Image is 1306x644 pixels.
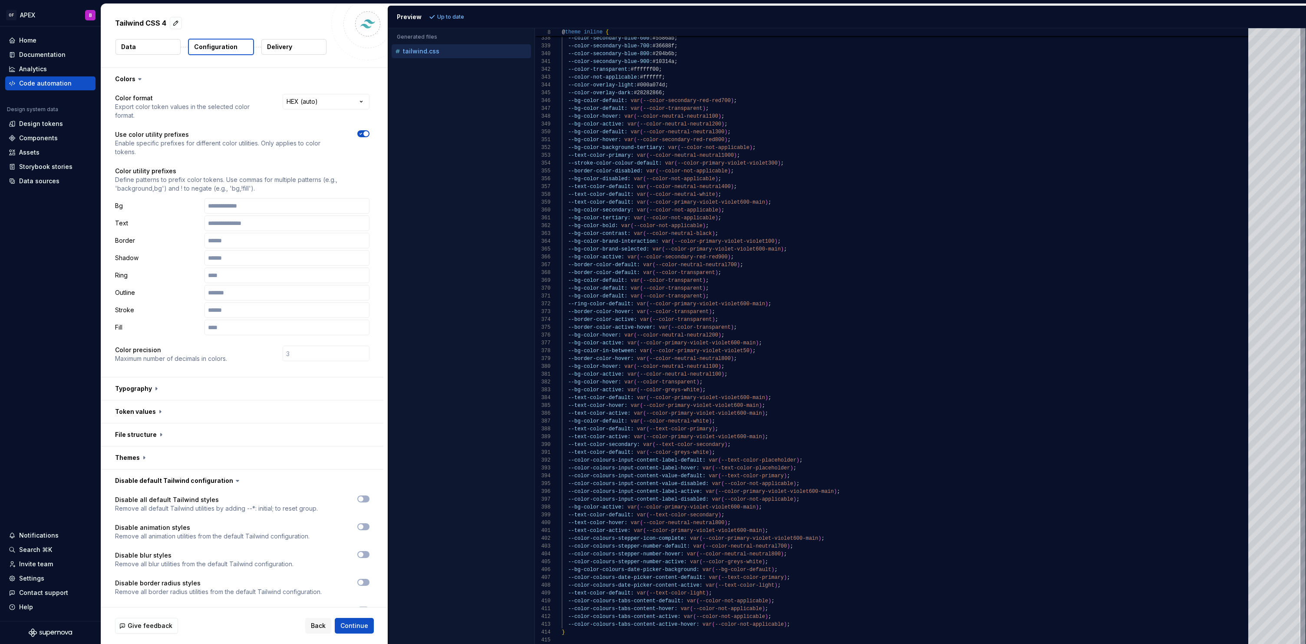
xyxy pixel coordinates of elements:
a: Invite team [5,557,96,571]
div: Notifications [19,531,59,540]
span: --color-secondary-blue-900: [568,59,653,65]
span: ) [749,145,752,151]
span: var [634,231,643,237]
span: ( [640,129,643,135]
span: var [637,192,646,198]
span: #000a074d [637,82,665,88]
span: ) [731,184,734,190]
span: ; [753,145,756,151]
span: --color-not-applicable [650,207,718,213]
span: --bg-color-tertiary: [568,215,631,221]
span: ; [706,277,709,284]
span: --stroke-color-colour-default: [568,160,662,166]
span: --color-neutral-neutral700 [656,262,737,268]
span: #36688f [653,43,674,49]
p: Export color token values in the selected color format. [115,102,267,120]
span: var [637,199,646,205]
span: ; [659,66,662,73]
span: ; [665,82,668,88]
div: OF [6,10,16,20]
span: ) [731,98,734,104]
span: ; [715,231,718,237]
div: 354 [535,159,551,167]
span: var [624,137,634,143]
p: Tailwind CSS 4 [115,18,166,28]
span: ) [715,176,718,182]
p: Enable specific prefixes for different color utilities. Only applies to color tokens. [115,139,342,156]
div: Search ⌘K [19,545,52,554]
span: --bg-color-default: [568,293,628,299]
span: var [637,301,646,307]
div: Design tokens [19,119,63,128]
p: Generated files [397,33,526,40]
a: Home [5,33,96,47]
p: Ring [115,271,201,280]
button: Notifications [5,528,96,542]
span: --bg-color-background-tertiary: [568,145,665,151]
span: ) [728,168,731,174]
span: ( [640,293,643,299]
div: 373 [535,308,551,316]
span: ; [718,176,721,182]
span: --color-overlay-light: [568,82,637,88]
span: ( [643,215,646,221]
span: ( [640,106,643,112]
span: var [637,207,646,213]
span: ( [637,254,640,260]
span: ) [702,106,706,112]
span: ) [715,215,718,221]
a: Analytics [5,62,96,76]
span: ( [646,184,650,190]
span: ; [734,98,737,104]
svg: Supernova Logo [29,628,72,637]
span: ; [731,168,734,174]
span: --bg-color-active: [568,121,625,127]
span: --color-not-applicable [646,215,715,221]
span: --color-secondary-blue-700: [568,43,653,49]
span: ) [702,293,706,299]
span: ; [662,74,665,80]
span: --color-primary-violet-violet300 [678,160,778,166]
span: --color-not-applicable [646,176,715,182]
div: 363 [535,230,551,238]
span: ) [725,137,728,143]
span: ; [718,270,721,276]
button: Data [115,39,181,55]
div: Settings [19,574,44,583]
div: Contact support [19,588,68,597]
div: 348 [535,112,551,120]
span: var [631,285,640,291]
span: ( [653,270,656,276]
span: ( [640,98,643,104]
span: ( [671,238,674,244]
div: Documentation [19,50,66,59]
span: --color-secondary-blue-800: [568,51,653,57]
div: Storybook stories [19,162,73,171]
div: 370 [535,284,551,292]
span: --border-color-hover: [568,309,634,315]
span: ( [646,301,650,307]
span: ) [715,192,718,198]
span: --text-color-default: [568,184,634,190]
span: ; [722,207,725,213]
div: 356 [535,175,551,183]
span: ) [728,254,731,260]
span: ; [781,160,784,166]
span: #ffffff [640,74,662,80]
span: --color-not-applicable [681,145,749,151]
div: 343 [535,73,551,81]
span: ( [646,309,650,315]
div: Home [19,36,36,45]
span: #ffffff00 [631,66,659,73]
a: Design tokens [5,117,96,131]
span: theme [565,29,580,35]
span: --color-secondary-red-red900 [640,254,728,260]
span: ) [722,121,725,127]
span: --ring-color-default: [568,301,634,307]
span: var [631,98,640,104]
span: --color-transparent: [568,66,631,73]
button: Give feedback [115,618,178,634]
span: ; [768,199,772,205]
span: --bg-color-default: [568,285,628,291]
span: --border-color-default: [568,262,640,268]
